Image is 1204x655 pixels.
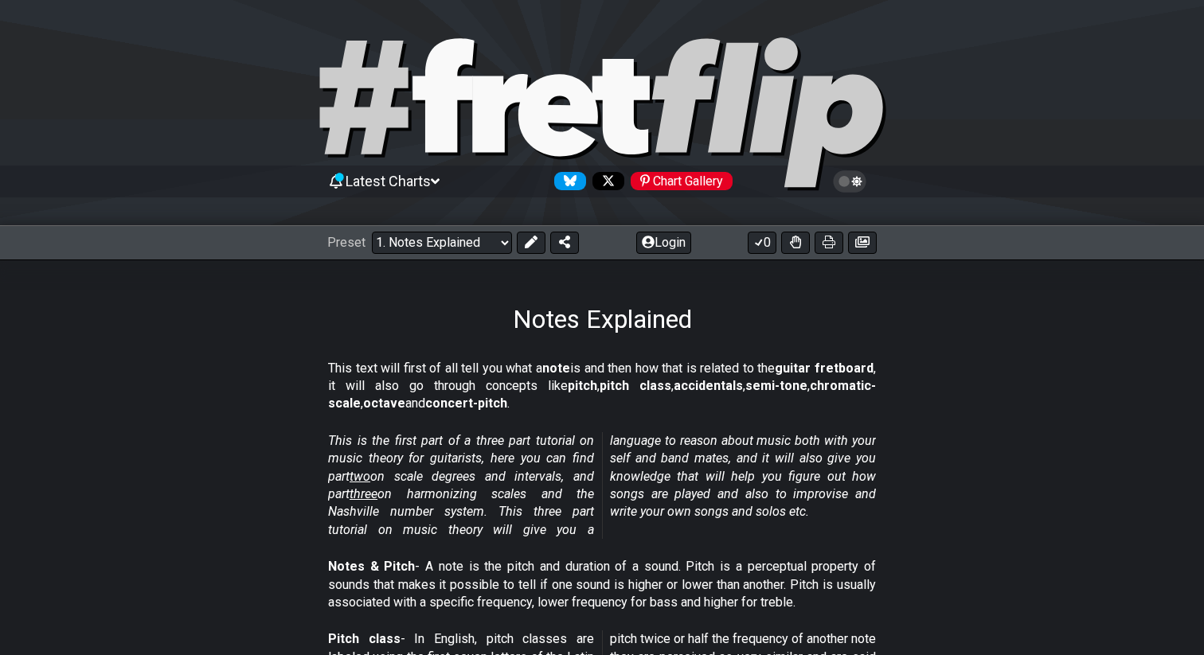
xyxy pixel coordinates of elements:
a: #fretflip at Pinterest [624,172,733,190]
strong: Pitch class [328,631,401,646]
a: Follow #fretflip at X [586,172,624,190]
button: Login [636,232,691,254]
button: 0 [748,232,776,254]
strong: accidentals [674,378,743,393]
button: Share Preset [550,232,579,254]
a: Follow #fretflip at Bluesky [548,172,586,190]
strong: guitar fretboard [775,361,874,376]
button: Edit Preset [517,232,545,254]
button: Create image [848,232,877,254]
strong: semi-tone [745,378,807,393]
strong: note [542,361,570,376]
span: Latest Charts [346,173,431,189]
select: Preset [372,232,512,254]
strong: pitch class [600,378,671,393]
h1: Notes Explained [513,304,692,334]
button: Toggle Dexterity for all fretkits [781,232,810,254]
span: two [350,469,370,484]
span: Preset [327,235,365,250]
span: Toggle light / dark theme [841,174,859,189]
strong: concert-pitch [425,396,507,411]
div: Chart Gallery [631,172,733,190]
span: three [350,486,377,501]
button: Print [815,232,843,254]
p: This text will first of all tell you what a is and then how that is related to the , it will also... [328,360,876,413]
p: - A note is the pitch and duration of a sound. Pitch is a perceptual property of sounds that make... [328,558,876,611]
strong: Notes & Pitch [328,559,415,574]
em: This is the first part of a three part tutorial on music theory for guitarists, here you can find... [328,433,876,537]
strong: octave [363,396,405,411]
strong: pitch [568,378,597,393]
